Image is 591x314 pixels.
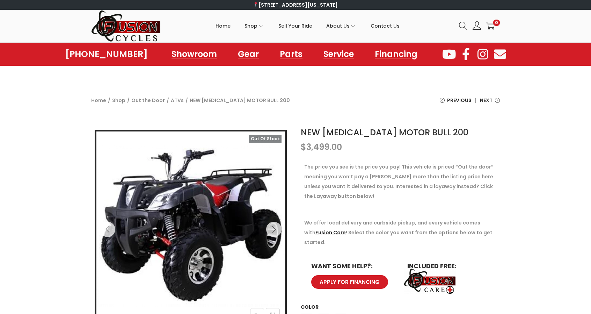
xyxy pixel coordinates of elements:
span: Previous [447,95,472,105]
span: / [108,95,110,105]
span: Next [480,95,492,105]
a: 0 [486,22,495,30]
img: Woostify retina logo [91,10,161,42]
label: Color [301,304,319,311]
a: Out the Door [131,97,165,104]
button: Previous [100,222,115,237]
a: APPLY FOR FINANCING [311,275,388,289]
p: The price you see is the price you pay! This vehicle is priced “Out the door” meaning you won’t p... [304,162,496,201]
span: / [167,95,169,105]
a: Shop [112,97,125,104]
span: APPLY FOR FINANCING [320,279,380,285]
a: [PHONE_NUMBER] [65,49,148,59]
a: Gear [231,46,266,62]
span: About Us [326,17,350,35]
nav: Primary navigation [161,10,454,42]
a: Fusion Care [315,229,346,236]
a: [STREET_ADDRESS][US_STATE] [253,1,338,8]
bdi: 3,499.00 [301,141,342,153]
h6: WANT SOME HELP?: [311,263,393,269]
a: Service [316,46,361,62]
a: ATVs [171,97,184,104]
p: We offer local delivery and curbside pickup, and every vehicle comes with ! Select the color you ... [304,218,496,247]
a: About Us [326,10,357,42]
a: Next [480,95,500,110]
button: Next [266,222,282,237]
span: Home [216,17,231,35]
h6: INCLUDED FREE: [407,263,489,269]
span: Sell Your Ride [278,17,312,35]
a: Contact Us [371,10,400,42]
span: / [127,95,130,105]
a: Sell Your Ride [278,10,312,42]
span: $ [301,141,306,153]
a: Home [91,97,106,104]
nav: Menu [165,46,424,62]
a: Previous [440,95,472,110]
a: Financing [368,46,424,62]
a: Showroom [165,46,224,62]
a: Parts [273,46,309,62]
a: Home [216,10,231,42]
span: / [185,95,188,105]
span: Contact Us [371,17,400,35]
img: 📍 [253,2,258,7]
a: Shop [245,10,264,42]
span: NEW [MEDICAL_DATA] MOTOR BULL 200 [190,95,290,105]
span: Shop [245,17,257,35]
